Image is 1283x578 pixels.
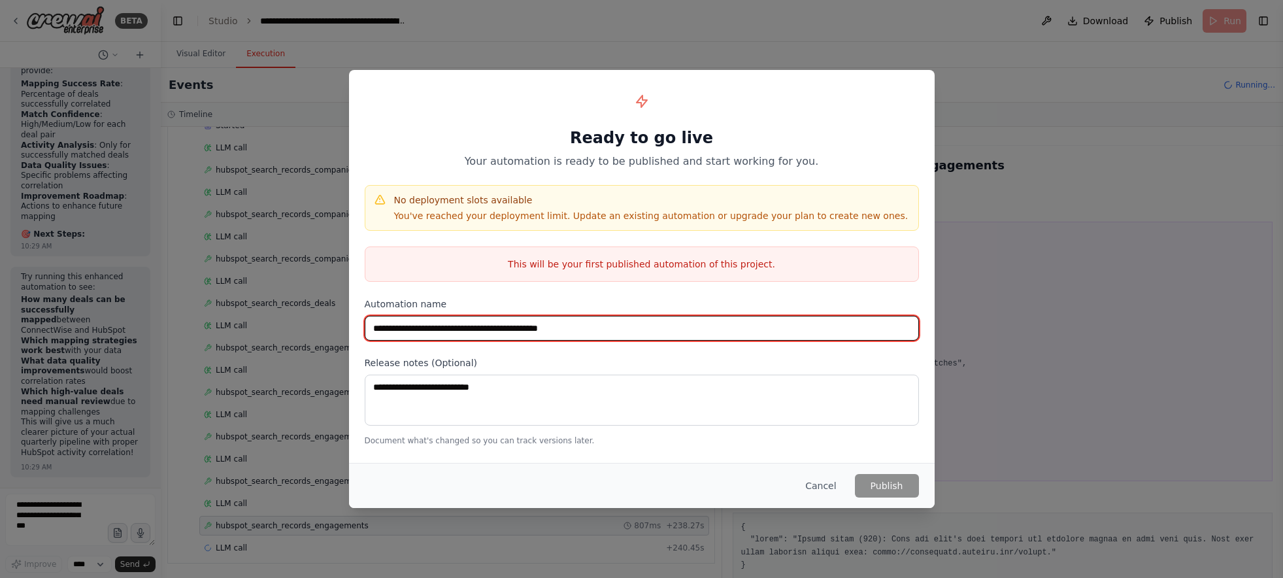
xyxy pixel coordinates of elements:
p: Document what's changed so you can track versions later. [365,435,919,446]
p: This will be your first published automation of this project. [365,258,918,271]
h4: No deployment slots available [394,194,908,207]
label: Automation name [365,297,919,311]
p: You've reached your deployment limit. Update an existing automation or upgrade your plan to creat... [394,209,908,222]
button: Cancel [795,474,846,498]
button: Publish [855,474,919,498]
h1: Ready to go live [365,127,919,148]
p: Your automation is ready to be published and start working for you. [365,154,919,169]
label: Release notes (Optional) [365,356,919,369]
